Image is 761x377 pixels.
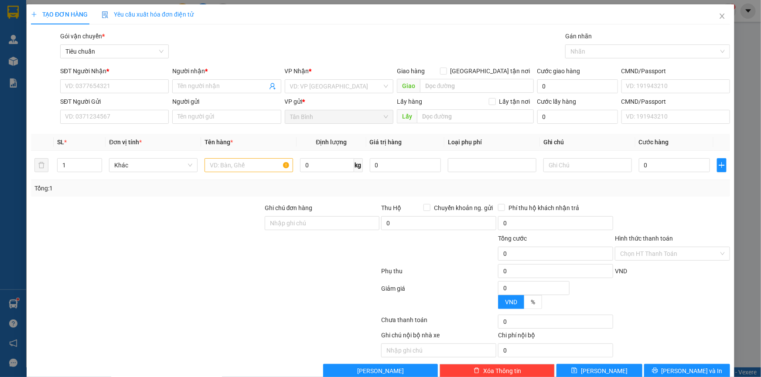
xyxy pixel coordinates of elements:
div: Phụ thu [381,266,498,282]
label: Hình thức thanh toán [615,235,673,242]
strong: Nhận: [5,54,130,101]
span: [PERSON_NAME] [581,366,628,376]
span: VP Nhận [285,68,309,75]
label: Cước lấy hàng [537,98,577,105]
img: icon [102,11,109,18]
span: VND [505,299,517,306]
span: Gửi: [40,5,89,14]
input: Cước lấy hàng [537,110,618,124]
span: minhquang.tienoanh - In: [40,33,144,48]
span: Định lượng [316,139,347,146]
span: Tân Bình [290,110,388,123]
span: Phí thu hộ khách nhận trả [505,203,583,213]
span: delete [474,367,480,374]
span: Lấy tận nơi [496,97,534,106]
span: Lấy hàng [397,98,422,105]
label: Cước giao hàng [537,68,580,75]
input: VD: Bàn, Ghế [205,158,293,172]
input: 0 [370,158,441,172]
span: Chuyển khoản ng. gửi [430,203,496,213]
div: Người nhận [172,66,281,76]
span: save [571,367,577,374]
span: Hai Bà Trưng [5,54,130,101]
div: Người gửi [172,97,281,106]
span: Giá trị hàng [370,139,402,146]
span: A TUẤN - 0796898678 [40,16,110,24]
span: Khác [114,159,192,172]
div: Chi phí nội bộ [498,330,613,343]
span: Xóa Thông tin [483,366,521,376]
span: plus [31,11,37,17]
span: Đơn vị tính [109,139,142,146]
label: Gán nhãn [565,33,592,40]
div: CMND/Passport [621,97,730,106]
span: plus [717,162,726,169]
div: Giảm giá [381,284,498,313]
span: Giao hàng [397,68,425,75]
span: Yêu cầu xuất hóa đơn điện tử [102,11,194,18]
span: [PERSON_NAME] và In [662,366,723,376]
span: % [531,299,535,306]
span: [GEOGRAPHIC_DATA] tận nơi [447,66,534,76]
span: user-add [269,83,276,90]
div: SĐT Người Nhận [60,66,169,76]
button: delete [34,158,48,172]
span: [PERSON_NAME] [357,366,404,376]
span: SL [57,139,64,146]
span: Cước hàng [639,139,669,146]
span: Tiêu chuẩn [65,45,164,58]
div: VP gửi [285,97,393,106]
span: 13:27:56 [DATE] [40,33,144,48]
span: Gói vận chuyển [60,33,105,40]
div: Chưa thanh toán [381,315,498,330]
th: Ghi chú [540,134,635,151]
th: Loại phụ phí [444,134,540,151]
div: Tổng: 1 [34,183,294,193]
span: Giao [397,79,420,93]
span: Thu Hộ [381,204,401,211]
input: Nhập ghi chú [381,343,496,357]
span: close [719,13,726,20]
span: TB1410250046 - [40,25,144,48]
input: Ghi Chú [543,158,632,172]
span: Tổng cước [498,235,527,242]
div: Ghi chú nội bộ nhà xe [381,330,496,343]
span: Tên hàng [205,139,233,146]
div: SĐT Người Gửi [60,97,169,106]
button: plus [717,158,727,172]
span: printer [652,367,658,374]
button: Close [710,4,734,29]
span: VND [615,268,627,275]
input: Dọc đường [420,79,534,93]
input: Cước giao hàng [537,79,618,93]
span: kg [354,158,363,172]
span: TẠO ĐƠN HÀNG [31,11,88,18]
div: CMND/Passport [621,66,730,76]
label: Ghi chú đơn hàng [265,204,313,211]
span: Lấy [397,109,417,123]
input: Dọc đường [417,109,534,123]
input: Ghi chú đơn hàng [265,216,380,230]
span: Tân Bình [55,5,89,14]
